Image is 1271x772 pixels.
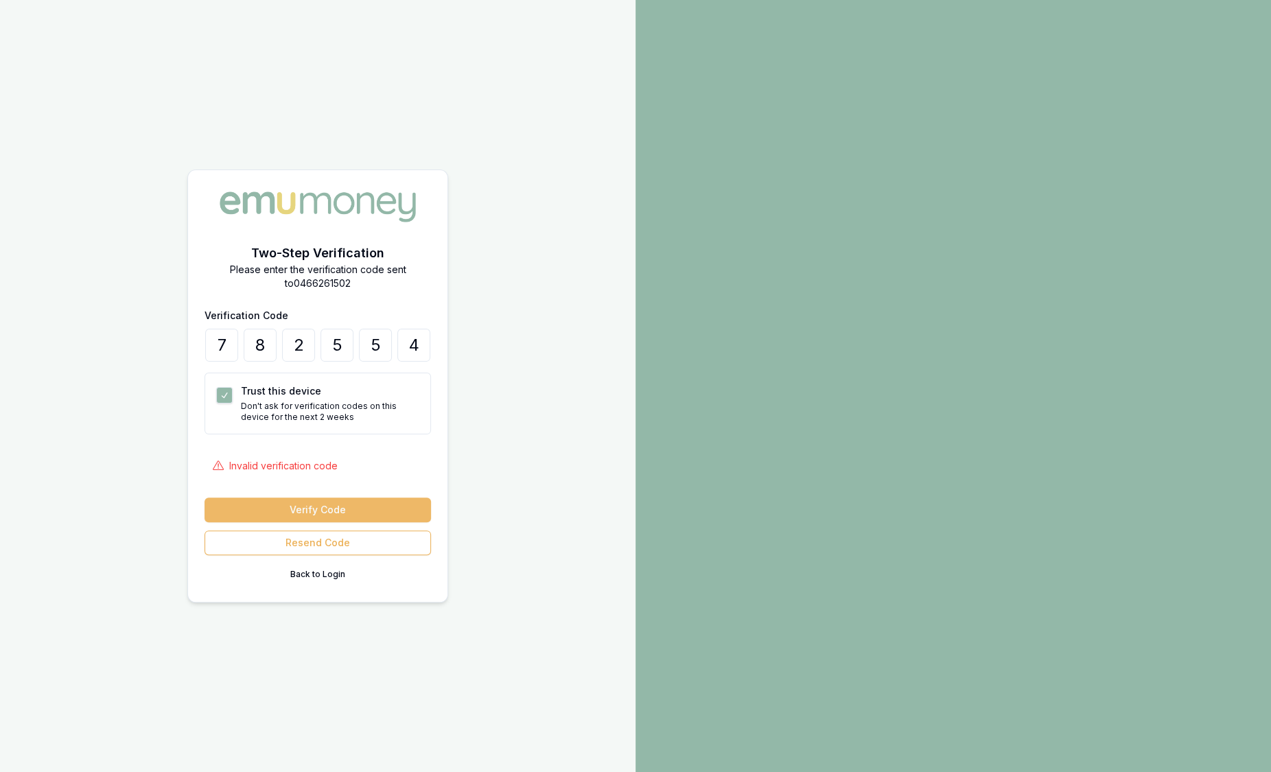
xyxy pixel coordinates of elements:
button: Back to Login [205,563,431,585]
p: Don't ask for verification codes on this device for the next 2 weeks [241,401,419,423]
h2: Two-Step Verification [205,244,431,263]
label: Verification Code [205,309,288,321]
img: Emu Money [215,187,421,226]
button: Verify Code [205,498,431,522]
button: Resend Code [205,530,431,555]
p: Invalid verification code [229,459,338,473]
label: Trust this device [241,385,321,397]
p: Please enter the verification code sent to 0466261502 [205,263,431,290]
